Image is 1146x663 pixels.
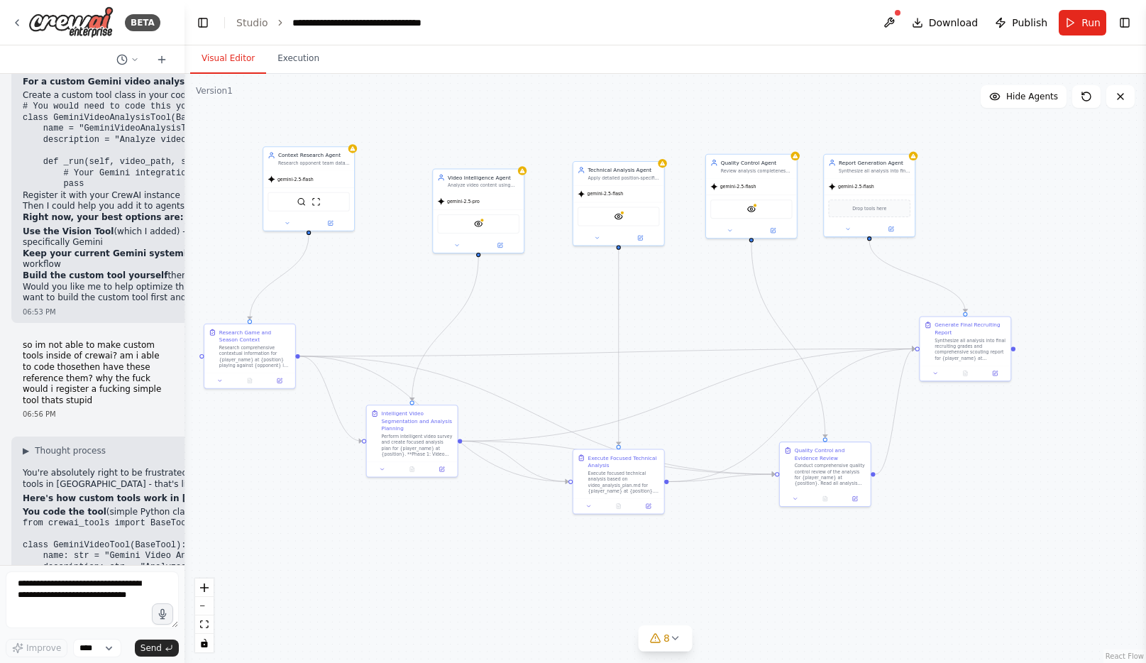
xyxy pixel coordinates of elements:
button: Open in side panel [309,219,351,227]
p: so im not able to make custom tools inside of crewai? am i able to code thosethen have these refe... [23,340,162,407]
div: Apply detailed position-specific technical evaluation criteria to assess {player_name}'s performa... [588,175,660,181]
g: Edge from 3c08d255-bfa2-4015-8c92-17e5cd8c874a to 05d86b3b-e810-4050-9cdc-8ec04030ba9c [300,353,775,478]
div: Execute Focused Technical Analysis [588,454,660,469]
button: Open in side panel [982,369,1008,378]
div: Context Research AgentResearch opponent team data, season context, and player performance metrics... [263,146,355,231]
button: zoom in [195,579,214,597]
span: Download [929,16,979,30]
div: React Flow controls [195,579,214,652]
p: Would you like me to help optimize the workflow with the available tools, or do you want to build... [23,282,380,304]
div: Technical Analysis AgentApply detailed position-specific technical evaluation criteria to assess ... [573,161,665,246]
div: Review analysis completeness and confidence levels for {player_name} at {position} using quality ... [721,168,793,173]
g: Edge from 5179b9f2-6903-40d0-ae65-53cd926ea46d to 932d2393-f433-4c9e-951b-8dd0a53dd9a2 [462,345,915,444]
button: Open in side panel [752,226,794,235]
div: Generate Final Recruiting ReportSynthesize all analysis into final recruiting grades and comprehe... [919,316,1011,381]
img: Logo [28,6,114,38]
g: Edge from 7227e315-5aaa-494e-b789-43be72f34319 to 37ed0b2d-9e2a-4dbf-a952-a2e10f6a304c [615,250,622,445]
strong: Right now, your best options are: [23,212,183,222]
button: No output available [603,502,634,510]
div: Perform intelligent video survey and create focused analysis plan for {player_name} at {position}... [381,434,453,457]
button: Visual Editor [190,44,266,74]
button: Open in side panel [870,224,912,233]
div: Quality Control and Evidence Review [795,446,866,461]
a: React Flow attribution [1106,652,1144,660]
g: Edge from 3c08d255-bfa2-4015-8c92-17e5cd8c874a to 932d2393-f433-4c9e-951b-8dd0a53dd9a2 [300,345,915,360]
button: No output available [397,465,428,473]
strong: Build the custom tool yourself [23,270,167,280]
g: Edge from 34ba416d-76b4-41b0-ac20-fbbb5dff9ffa to 3c08d255-bfa2-4015-8c92-17e5cd8c874a [246,235,313,319]
div: Research opponent team data, season context, and player performance metrics for {player_name} pla... [278,160,350,166]
span: Drop tools here [852,204,886,212]
div: Execute Focused Technical AnalysisExecute focused technical analysis based on video_analysis_plan... [573,449,665,515]
img: ScrapeWebsiteTool [312,197,320,206]
div: Intelligent Video Segmentation and Analysis Planning [381,410,453,432]
span: Send [141,642,162,654]
strong: Here's how custom tools work in [GEOGRAPHIC_DATA]: [23,493,285,503]
button: Open in side panel [842,494,868,503]
div: Context Research Agent [278,152,350,159]
div: Report Generation AgentSynthesize all analysis into final recruiting grades and comprehensive sco... [823,154,915,237]
button: Open in side panel [267,376,292,385]
div: Technical Analysis Agent [588,166,660,173]
div: Video Intelligence AgentAnalyze video content using advanced AI to identify key plays, segments, ... [432,168,524,253]
button: toggle interactivity [195,634,214,652]
div: Analyze video content using advanced AI to identify key plays, segments, and moments for {player_... [448,182,519,188]
div: Quality Control and Evidence ReviewConduct comprehensive quality control review of the analysis f... [779,442,871,507]
li: but let [PERSON_NAME] orchestrate the workflow [23,248,380,270]
img: VisionTool [614,212,622,221]
button: Open in side panel [636,502,661,510]
span: Run [1081,16,1101,30]
g: Edge from 5179b9f2-6903-40d0-ae65-53cd926ea46d to 37ed0b2d-9e2a-4dbf-a952-a2e10f6a304c [462,437,568,486]
button: Show right sidebar [1115,13,1135,33]
button: Open in side panel [479,241,521,249]
span: gemini-2.5-flash [277,176,314,182]
p: You're absolutely right to be frustrated! Yes, you CAN create custom tools in [GEOGRAPHIC_DATA] -... [23,468,334,490]
a: Studio [236,17,268,28]
li: Then I could help you add it to agents [23,201,380,212]
img: VisionTool [747,204,756,213]
img: SerperDevTool [297,197,305,206]
span: Publish [1012,16,1047,30]
button: Hide Agents [981,85,1067,108]
span: gemini-2.5-flash [588,191,624,197]
button: No output available [810,494,841,503]
button: Click to speak your automation idea [152,603,173,625]
button: Send [135,640,179,657]
button: zoom out [195,597,214,615]
li: Create a custom tool class in your codebase: [23,90,380,102]
div: Synthesize all analysis into final recruiting grades and comprehensive scouting report for {playe... [935,338,1006,361]
g: Edge from 7490f957-d2d5-4b9a-a860-36ccb82dc585 to 932d2393-f433-4c9e-951b-8dd0a53dd9a2 [866,241,969,312]
div: BETA [125,14,160,31]
div: Quality Control Agent [721,159,793,166]
div: Quality Control AgentReview analysis completeness and confidence levels for {player_name} at {pos... [705,154,798,239]
li: Register it with your CrewAI instance [23,190,380,202]
g: Edge from 3c08d255-bfa2-4015-8c92-17e5cd8c874a to 5179b9f2-6903-40d0-ae65-53cd926ea46d [300,353,362,445]
g: Edge from 37ed0b2d-9e2a-4dbf-a952-a2e10f6a304c to 05d86b3b-e810-4050-9cdc-8ec04030ba9c [668,471,775,486]
g: Edge from c49cf370-f5ee-4f2a-8ba9-8851c9919d6c to 05d86b3b-e810-4050-9cdc-8ec04030ba9c [748,242,829,437]
li: (which I added) - it can analyze frames, even if not specifically Gemini [23,226,380,248]
div: Intelligent Video Segmentation and Analysis PlanningPerform intelligent video survey and create f... [366,405,458,477]
button: Start a new chat [150,51,173,68]
strong: For a custom Gemini video analysis tool, you would need to: [23,77,313,87]
div: Synthesize all analysis into final recruiting grades and comprehensive scouting report for {playe... [839,168,910,173]
button: Execution [266,44,331,74]
div: Research Game and Season ContextResearch comprehensive contextual information for {player_name} a... [204,324,296,389]
button: Publish [989,10,1053,35]
button: No output available [234,376,265,385]
nav: breadcrumb [236,16,452,30]
code: # You would need to code this yourself class GeminiVideoAnalysisTool(BaseTool): name = "GeminiVid... [23,102,380,189]
li: (simple Python class): [23,507,334,518]
strong: Use the Vision Tool [23,226,114,236]
div: Research comprehensive contextual information for {player_name} at {position} playing against {op... [219,345,291,368]
button: Open in side panel [429,465,455,473]
span: gemini-2.5-pro [447,199,480,204]
g: Edge from 05d86b3b-e810-4050-9cdc-8ec04030ba9c to 932d2393-f433-4c9e-951b-8dd0a53dd9a2 [875,345,915,478]
div: Generate Final Recruiting Report [935,322,1006,336]
g: Edge from 7b095a15-1112-49e4-8d37-315913839303 to 5179b9f2-6903-40d0-ae65-53cd926ea46d [408,257,482,400]
button: Open in side panel [619,234,661,242]
button: Run [1059,10,1106,35]
div: Version 1 [196,85,233,97]
span: Thought process [35,445,106,456]
span: gemini-2.5-flash [720,184,756,190]
button: ▶Thought process [23,445,106,456]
